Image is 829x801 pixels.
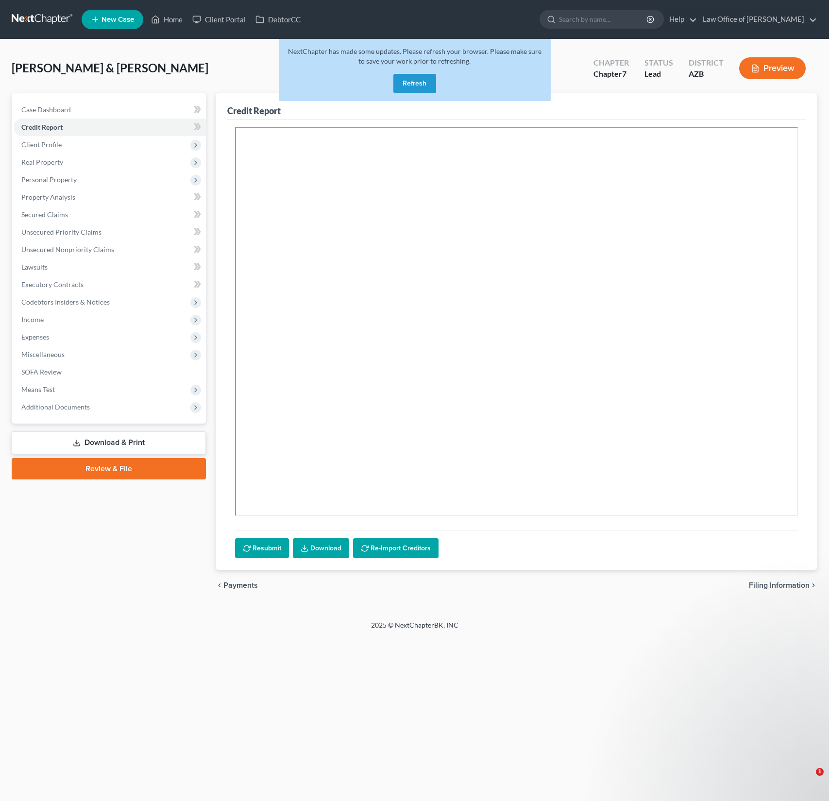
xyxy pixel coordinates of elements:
[21,175,77,184] span: Personal Property
[21,123,63,131] span: Credit Report
[559,10,648,28] input: Search by name...
[293,538,349,559] a: Download
[216,581,223,589] i: chevron_left
[644,57,673,68] div: Status
[12,61,208,75] span: [PERSON_NAME] & [PERSON_NAME]
[21,263,48,271] span: Lawsuits
[14,363,206,381] a: SOFA Review
[102,16,134,23] span: New Case
[21,350,65,358] span: Miscellaneous
[816,768,824,776] span: 1
[689,68,724,80] div: AZB
[14,206,206,223] a: Secured Claims
[235,538,289,559] button: Resubmit
[622,69,626,78] span: 7
[593,57,629,68] div: Chapter
[12,431,206,454] a: Download & Print
[14,258,206,276] a: Lawsuits
[21,298,110,306] span: Codebtors Insiders & Notices
[14,188,206,206] a: Property Analysis
[227,105,281,117] div: Credit Report
[288,47,541,65] span: NextChapter has made some updates. Please refresh your browser. Please make sure to save your wor...
[21,385,55,393] span: Means Test
[21,105,71,114] span: Case Dashboard
[138,620,692,638] div: 2025 © NextChapterBK, INC
[146,11,187,28] a: Home
[21,140,62,149] span: Client Profile
[689,57,724,68] div: District
[21,368,62,376] span: SOFA Review
[187,11,251,28] a: Client Portal
[21,210,68,219] span: Secured Claims
[14,119,206,136] a: Credit Report
[21,158,63,166] span: Real Property
[393,74,436,93] button: Refresh
[21,228,102,236] span: Unsecured Priority Claims
[14,276,206,293] a: Executory Contracts
[21,333,49,341] span: Expenses
[14,223,206,241] a: Unsecured Priority Claims
[353,538,439,559] button: Re-Import Creditors
[14,241,206,258] a: Unsecured Nonpriority Claims
[810,581,817,589] i: chevron_right
[251,11,305,28] a: DebtorCC
[14,101,206,119] a: Case Dashboard
[21,403,90,411] span: Additional Documents
[739,57,806,79] button: Preview
[223,581,258,589] span: Payments
[12,458,206,479] a: Review & File
[796,768,819,791] iframe: Intercom live chat
[21,193,75,201] span: Property Analysis
[664,11,697,28] a: Help
[21,280,84,289] span: Executory Contracts
[593,68,629,80] div: Chapter
[644,68,673,80] div: Lead
[21,245,114,254] span: Unsecured Nonpriority Claims
[216,581,258,589] button: chevron_left Payments
[749,581,817,589] button: Filing Information chevron_right
[21,315,44,324] span: Income
[749,581,810,589] span: Filing Information
[698,11,817,28] a: Law Office of [PERSON_NAME]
